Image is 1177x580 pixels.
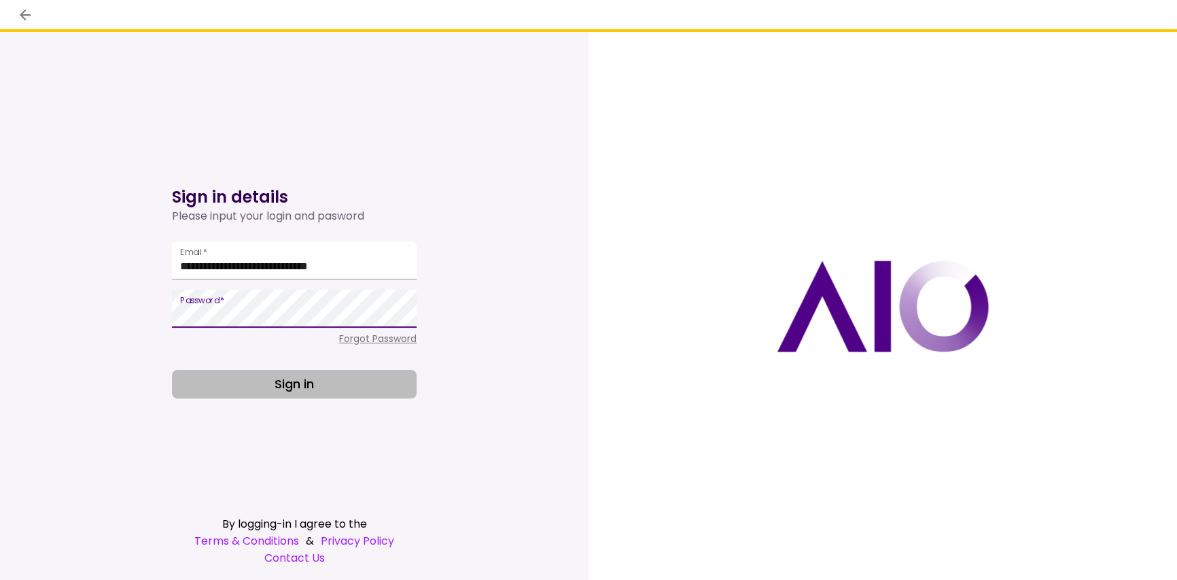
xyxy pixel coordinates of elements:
[180,294,224,306] label: Password
[172,549,417,566] a: Contact Us
[339,332,417,345] span: Forgot Password
[172,186,417,208] h1: Sign in details
[172,370,417,398] button: Sign in
[321,532,394,549] a: Privacy Policy
[14,3,37,27] button: back
[172,532,417,549] div: &
[172,515,417,532] div: By logging-in I agree to the
[180,246,207,258] label: Email
[194,532,299,549] a: Terms & Conditions
[172,208,417,224] div: Please input your login and pasword
[777,260,989,352] img: AIO logo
